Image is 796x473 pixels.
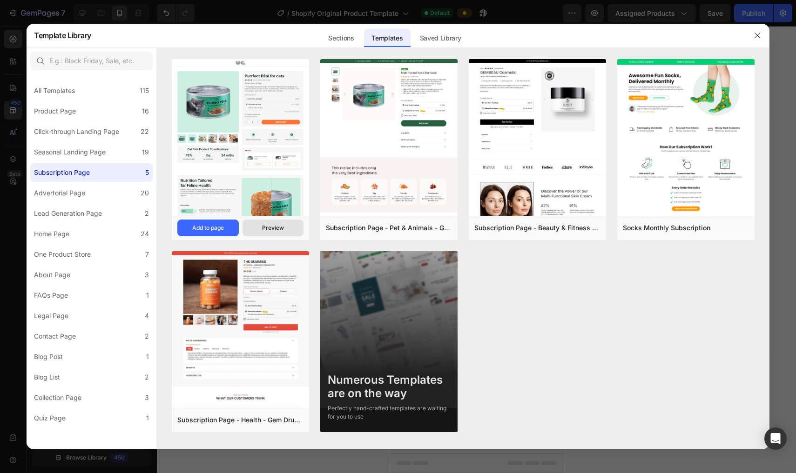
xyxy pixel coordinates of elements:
[141,228,149,240] div: 24
[34,249,91,260] div: One Product Store
[177,414,304,426] div: Subscription Page - Health - Gem Drug - Style 2
[145,249,149,260] div: 7
[34,23,91,47] h2: Template Library
[243,220,304,236] button: Preview
[68,162,118,170] div: Drop element here
[145,167,149,178] div: 5
[34,331,76,342] div: Contact Page
[328,373,450,400] div: Numerous Templates are on the way
[34,392,81,403] div: Collection Page
[23,239,50,249] p: Facebook
[141,126,149,137] div: 22
[34,310,68,321] div: Legal Page
[145,392,149,403] div: 3
[10,224,164,231] p: SHARE THIS PRODUCT
[55,318,119,326] span: inspired by CRO experts
[146,413,149,424] div: 1
[63,338,112,348] div: Generate layout
[177,220,239,236] button: Add to page
[118,239,143,249] p: Pinterest
[142,147,149,158] div: 19
[262,224,284,232] div: Preview
[62,350,112,358] span: from URL or image
[34,351,63,362] div: Blog Post
[145,372,149,383] div: 2
[326,222,452,233] div: Subscription Page - Pet & Animals - Gem Cat Food - Style 3
[34,208,102,219] div: Lead Generation Page
[59,370,116,380] div: Add blank section
[142,106,149,117] div: 16
[74,239,94,249] p: Twitter
[412,29,469,47] div: Saved Library
[34,187,85,199] div: Advertorial Page
[140,85,149,96] div: 115
[34,106,76,117] div: Product Page
[764,427,787,450] div: Open Intercom Messenger
[328,404,450,421] div: Perfectly hand-crafted templates are waiting for you to use
[34,228,69,240] div: Home Page
[34,85,75,96] div: All Templates
[145,269,149,280] div: 3
[34,147,106,158] div: Seasonal Landing Page
[364,29,410,47] div: Templates
[52,381,121,390] span: then drag & drop elements
[321,29,361,47] div: Sections
[474,222,600,233] div: Subscription Page - Beauty & Fitness - Gem Cosmetic - Style 1
[68,205,118,213] div: Drop element here
[59,306,115,316] div: Choose templates
[15,23,41,49] button: Carousel Back Arrow
[192,224,224,232] div: Add to page
[34,290,68,301] div: FAQs Page
[34,167,90,178] div: Subscription Page
[9,235,54,253] button: <p>Facebook</p>
[30,52,153,70] input: E.g.: Black Friday, Sale, etc.
[145,310,149,321] div: 4
[145,331,149,342] div: 2
[34,126,119,137] div: Click-through Landing Page
[623,222,710,233] div: Socks Monthly Subscription
[8,286,52,295] span: Add section
[104,235,147,253] button: <p>Pinterest</p>
[141,187,149,199] div: 20
[7,101,167,115] div: Replace this text with your content
[145,208,149,219] div: 2
[146,351,149,362] div: 1
[146,290,149,301] div: 1
[34,413,66,424] div: Quiz Page
[34,269,70,280] div: About Page
[34,372,60,383] div: Blog List
[134,23,160,49] button: Carousel Next Arrow
[61,235,98,253] button: <p>Twitter</p>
